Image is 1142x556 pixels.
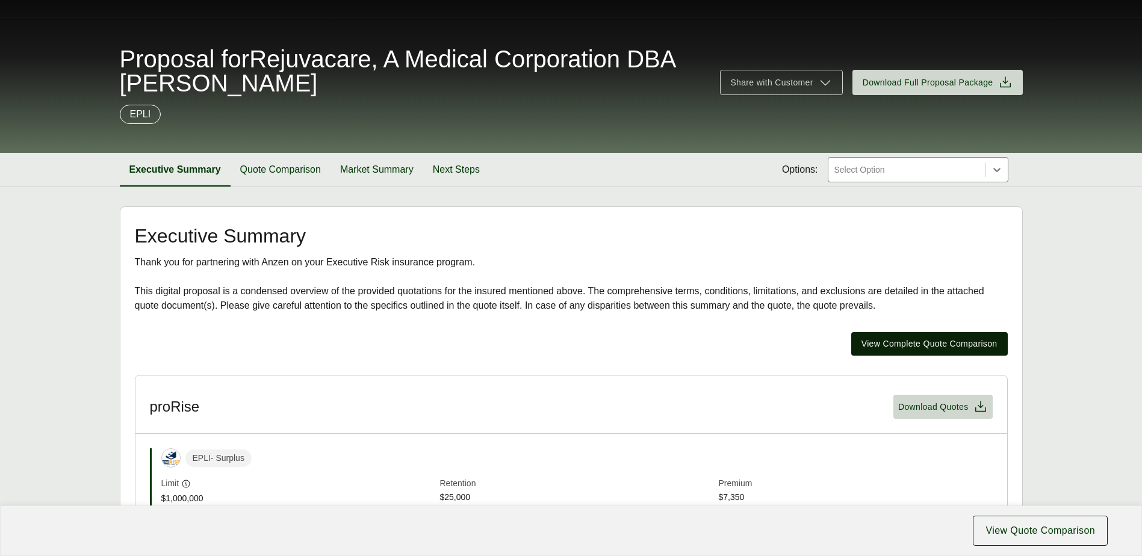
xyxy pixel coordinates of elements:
span: Download Quotes [898,401,969,413]
button: Download Quotes [893,395,993,419]
button: Next Steps [423,153,489,187]
div: Thank you for partnering with Anzen on your Executive Risk insurance program. This digital propos... [135,255,1008,313]
button: Quote Comparison [231,153,330,187]
span: View Complete Quote Comparison [861,338,998,350]
button: View Quote Comparison [973,516,1108,546]
span: $25,000 [440,491,714,505]
span: $7,350 [719,491,993,505]
span: Premium [719,477,993,491]
button: Download Full Proposal Package [852,70,1023,95]
button: View Complete Quote Comparison [851,332,1008,356]
button: Executive Summary [120,153,231,187]
h3: proRise [150,398,200,416]
p: EPLI [130,107,151,122]
span: Retention [440,477,714,491]
span: Download Full Proposal Package [863,76,993,89]
span: Limit [161,477,179,490]
button: Share with Customer [720,70,842,95]
span: Share with Customer [730,76,813,89]
span: View Quote Comparison [985,524,1095,538]
h2: Executive Summary [135,226,1008,246]
span: $1,000,000 [161,492,435,505]
img: proRise Insurance Services LLC [162,449,180,467]
span: Options: [782,162,818,177]
span: Proposal for Rejuvacare, A Medical Corporation DBA [PERSON_NAME] [120,47,706,95]
button: Market Summary [330,153,423,187]
span: EPLI - Surplus [185,449,252,467]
